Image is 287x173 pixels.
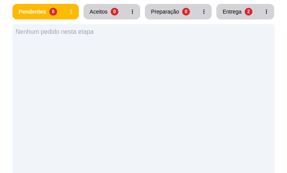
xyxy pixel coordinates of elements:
div: Pendentes [19,8,46,16]
div: 0 [182,8,190,16]
div: Aceitos [90,8,108,16]
div: Entrega [223,8,242,16]
button: Entrega2 [216,4,259,19]
div: Preparação [151,8,179,16]
div: 0 [49,8,57,16]
div: 0 [111,8,118,16]
div: 2 [245,8,252,16]
div: Nenhum pedido nesta etapa [16,27,271,37]
button: Pendentes0 [12,4,63,19]
button: Preparação0 [145,4,196,19]
button: Aceitos0 [83,4,125,19]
